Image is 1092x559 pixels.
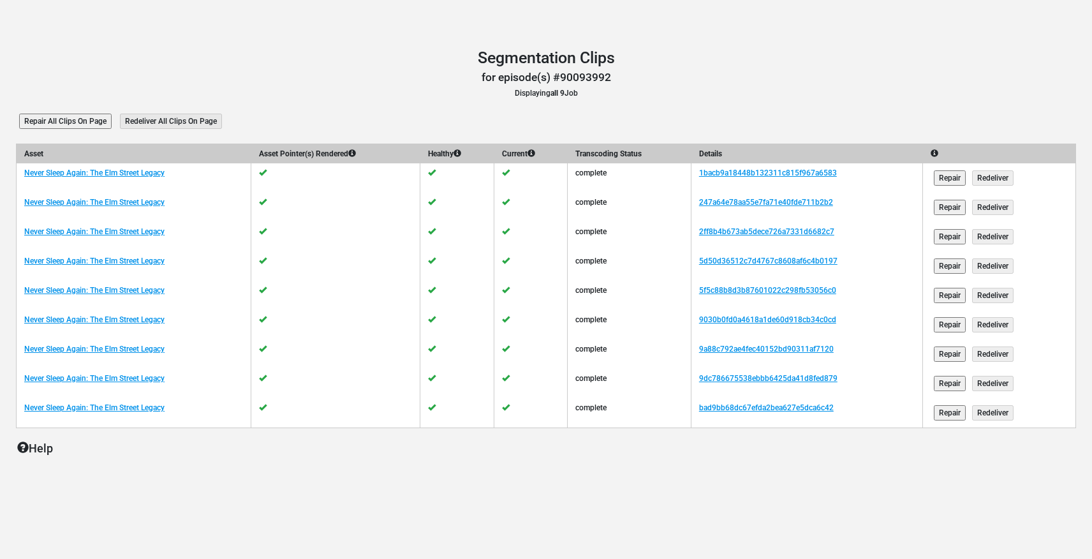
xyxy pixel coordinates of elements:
[24,286,165,295] a: Never Sleep Again: The Elm Street Legacy
[972,229,1014,244] input: Redeliver
[972,288,1014,303] input: Redeliver
[934,229,966,244] input: Repair
[568,369,691,398] td: complete
[420,144,494,164] th: Healthy
[972,170,1014,186] input: Redeliver
[24,168,165,177] a: Never Sleep Again: The Elm Street Legacy
[934,170,966,186] input: Repair
[934,288,966,303] input: Repair
[17,440,1076,457] p: Help
[251,144,420,164] th: Asset Pointer(s) Rendered
[568,398,691,428] td: complete
[699,286,836,295] a: 5f5c88b8d3b87601022c298fb53056c0
[972,258,1014,274] input: Redeliver
[568,251,691,281] td: complete
[24,315,165,324] a: Never Sleep Again: The Elm Street Legacy
[699,403,834,412] a: bad9bb68dc67efda2bea627e5dca6c42
[19,114,112,129] input: Repair All Clips On Page
[699,198,833,207] a: 247a64e78aa55e7fa71e40fde711b2b2
[699,374,837,383] a: 9dc786675538ebbb6425da41d8fed879
[120,114,222,129] input: Redeliver All Clips On Page
[972,405,1014,421] input: Redeliver
[550,89,564,98] b: all 9
[568,222,691,251] td: complete
[699,168,837,177] a: 1bacb9a18448b132311c815f967a6583
[24,345,165,354] a: Never Sleep Again: The Elm Street Legacy
[699,257,837,265] a: 5d50d36512c7d4767c8608af6c4b0197
[934,347,966,362] input: Repair
[699,315,836,324] a: 9030b0fd0a4618a1de60d918cb34c0cd
[568,144,691,164] th: Transcoding Status
[568,163,691,193] td: complete
[934,376,966,391] input: Repair
[972,317,1014,332] input: Redeliver
[568,193,691,222] td: complete
[568,339,691,369] td: complete
[699,345,834,354] a: 9a88c792ae4fec40152bd90311af7120
[691,144,922,164] th: Details
[24,198,165,207] a: Never Sleep Again: The Elm Street Legacy
[24,403,165,412] a: Never Sleep Again: The Elm Street Legacy
[24,257,165,265] a: Never Sleep Again: The Elm Street Legacy
[972,200,1014,215] input: Redeliver
[16,71,1076,84] h3: for episode(s) #90093992
[972,376,1014,391] input: Redeliver
[934,258,966,274] input: Repair
[16,48,1076,99] header: Displaying Job
[17,144,251,164] th: Asset
[934,317,966,332] input: Repair
[934,405,966,421] input: Repair
[494,144,568,164] th: Current
[16,48,1076,68] h1: Segmentation Clips
[699,227,834,236] a: 2ff8b4b673ab5dece726a7331d6682c7
[24,374,165,383] a: Never Sleep Again: The Elm Street Legacy
[568,310,691,339] td: complete
[934,200,966,215] input: Repair
[24,227,165,236] a: Never Sleep Again: The Elm Street Legacy
[972,347,1014,362] input: Redeliver
[568,281,691,310] td: complete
